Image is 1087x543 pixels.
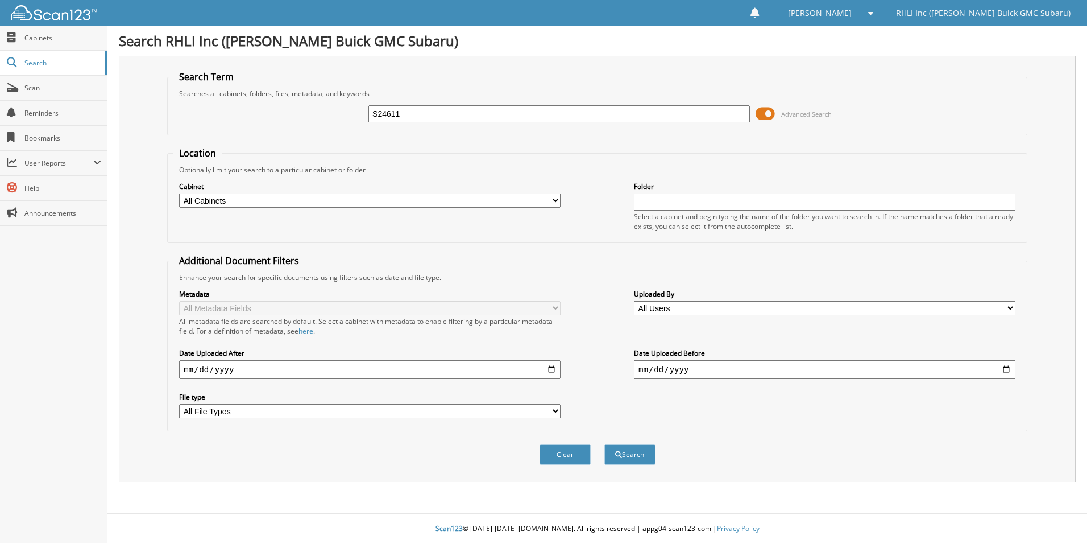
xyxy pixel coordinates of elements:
[24,158,93,168] span: User Reports
[119,31,1076,50] h1: Search RHLI Inc ([PERSON_NAME] Buick GMC Subaru)
[24,83,101,93] span: Scan
[179,392,561,402] label: File type
[634,182,1015,191] label: Folder
[107,515,1087,543] div: © [DATE]-[DATE] [DOMAIN_NAME]. All rights reserved | appg04-scan123-com |
[173,147,222,159] legend: Location
[435,524,463,533] span: Scan123
[24,58,99,68] span: Search
[634,348,1015,358] label: Date Uploaded Before
[24,33,101,43] span: Cabinets
[634,289,1015,299] label: Uploaded By
[24,183,101,193] span: Help
[179,360,561,379] input: start
[634,360,1015,379] input: end
[173,254,305,267] legend: Additional Document Filters
[179,348,561,358] label: Date Uploaded After
[11,5,97,20] img: scan123-logo-white.svg
[781,110,832,118] span: Advanced Search
[896,10,1071,17] span: RHLI Inc ([PERSON_NAME] Buick GMC Subaru)
[540,444,591,465] button: Clear
[179,182,561,191] label: Cabinet
[24,208,101,218] span: Announcements
[173,89,1021,98] div: Searches all cabinets, folders, files, metadata, and keywords
[179,289,561,299] label: Metadata
[24,133,101,143] span: Bookmarks
[604,444,655,465] button: Search
[1030,488,1087,543] iframe: Chat Widget
[173,71,239,83] legend: Search Term
[24,108,101,118] span: Reminders
[788,10,852,17] span: [PERSON_NAME]
[173,165,1021,175] div: Optionally limit your search to a particular cabinet or folder
[179,316,561,336] div: All metadata fields are searched by default. Select a cabinet with metadata to enable filtering b...
[717,524,760,533] a: Privacy Policy
[298,326,313,336] a: here
[634,212,1015,231] div: Select a cabinet and begin typing the name of the folder you want to search in. If the name match...
[173,273,1021,282] div: Enhance your search for specific documents using filters such as date and file type.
